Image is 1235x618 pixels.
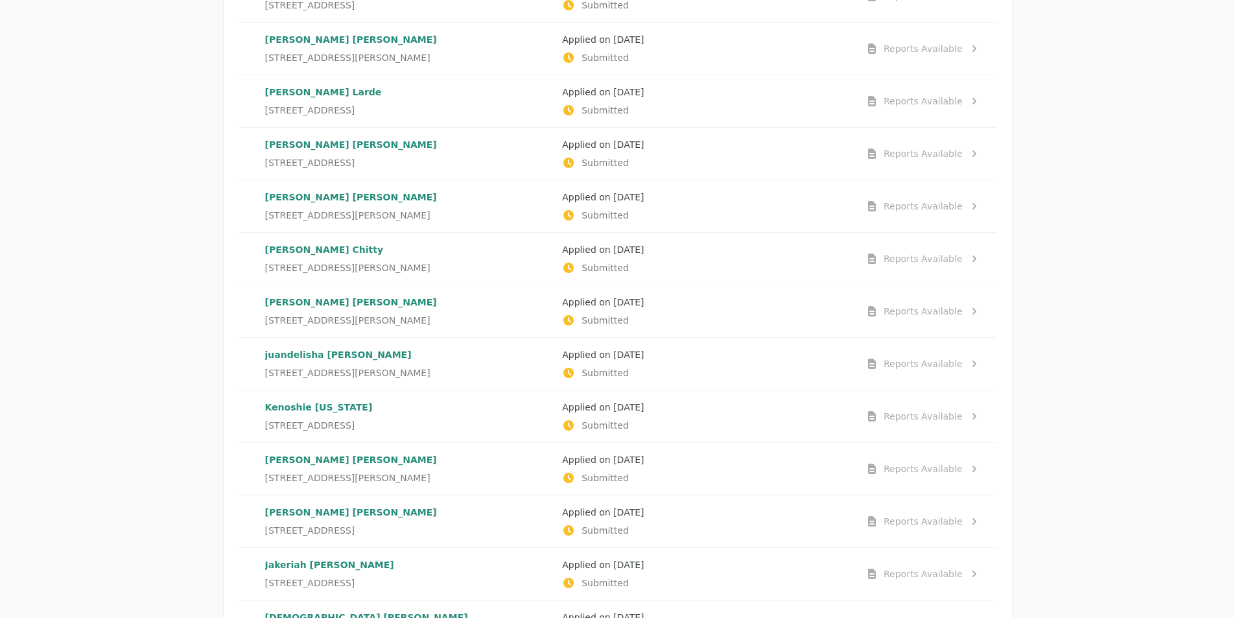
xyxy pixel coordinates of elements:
p: [PERSON_NAME] [PERSON_NAME] [265,506,552,519]
a: Kenoshie [US_STATE][STREET_ADDRESS]Applied on [DATE]SubmittedReports Available [239,390,996,442]
time: [DATE] [613,34,644,45]
span: [STREET_ADDRESS][PERSON_NAME] [265,51,430,64]
p: Applied on [562,191,849,204]
p: Applied on [562,558,849,571]
p: [PERSON_NAME] [PERSON_NAME] [265,453,552,466]
p: Applied on [562,33,849,46]
p: Submitted [562,261,849,274]
a: [PERSON_NAME] Larde[STREET_ADDRESS]Applied on [DATE]SubmittedReports Available [239,75,996,127]
a: [PERSON_NAME] Chitty[STREET_ADDRESS][PERSON_NAME]Applied on [DATE]SubmittedReports Available [239,233,996,285]
p: [PERSON_NAME] [PERSON_NAME] [265,138,552,151]
p: Applied on [562,138,849,151]
div: Reports Available [884,357,963,370]
a: juandelisha [PERSON_NAME][STREET_ADDRESS][PERSON_NAME]Applied on [DATE]SubmittedReports Available [239,338,996,390]
time: [DATE] [613,350,644,360]
div: Reports Available [884,252,963,265]
p: Submitted [562,366,849,379]
div: Reports Available [884,462,963,475]
time: [DATE] [613,139,644,150]
p: [PERSON_NAME] [PERSON_NAME] [265,296,552,309]
p: [PERSON_NAME] [PERSON_NAME] [265,33,552,46]
a: [PERSON_NAME] [PERSON_NAME][STREET_ADDRESS][PERSON_NAME]Applied on [DATE]SubmittedReports Available [239,285,996,337]
span: [STREET_ADDRESS][PERSON_NAME] [265,314,430,327]
p: Submitted [562,209,849,222]
div: Reports Available [884,200,963,213]
span: [STREET_ADDRESS][PERSON_NAME] [265,471,430,484]
time: [DATE] [613,244,644,255]
div: Reports Available [884,147,963,160]
p: Applied on [562,86,849,99]
p: Applied on [562,243,849,256]
time: [DATE] [613,402,644,412]
a: [PERSON_NAME] [PERSON_NAME][STREET_ADDRESS][PERSON_NAME]Applied on [DATE]SubmittedReports Available [239,443,996,495]
p: juandelisha [PERSON_NAME] [265,348,552,361]
span: [STREET_ADDRESS] [265,419,355,432]
div: Reports Available [884,410,963,423]
span: [STREET_ADDRESS][PERSON_NAME] [265,261,430,274]
span: [STREET_ADDRESS] [265,576,355,589]
a: [PERSON_NAME] [PERSON_NAME][STREET_ADDRESS][PERSON_NAME]Applied on [DATE]SubmittedReports Available [239,180,996,232]
time: [DATE] [613,87,644,97]
div: Reports Available [884,515,963,528]
a: Jakeriah [PERSON_NAME][STREET_ADDRESS]Applied on [DATE]SubmittedReports Available [239,548,996,600]
a: [PERSON_NAME] [PERSON_NAME][STREET_ADDRESS]Applied on [DATE]SubmittedReports Available [239,128,996,180]
p: Submitted [562,314,849,327]
span: [STREET_ADDRESS][PERSON_NAME] [265,366,430,379]
time: [DATE] [613,297,644,307]
p: Submitted [562,156,849,169]
span: [STREET_ADDRESS][PERSON_NAME] [265,209,430,222]
p: Submitted [562,576,849,589]
time: [DATE] [613,192,644,202]
p: Applied on [562,401,849,414]
a: [PERSON_NAME] [PERSON_NAME][STREET_ADDRESS]Applied on [DATE]SubmittedReports Available [239,495,996,547]
span: [STREET_ADDRESS] [265,156,355,169]
p: Submitted [562,471,849,484]
p: [PERSON_NAME] [PERSON_NAME] [265,191,552,204]
div: Reports Available [884,42,963,55]
p: Submitted [562,419,849,432]
p: Kenoshie [US_STATE] [265,401,552,414]
time: [DATE] [613,455,644,465]
p: Applied on [562,348,849,361]
time: [DATE] [613,507,644,517]
div: Reports Available [884,305,963,318]
p: [PERSON_NAME] Larde [265,86,552,99]
div: Reports Available [884,567,963,580]
time: [DATE] [613,560,644,570]
p: Jakeriah [PERSON_NAME] [265,558,552,571]
p: Submitted [562,104,849,117]
p: Applied on [562,453,849,466]
span: [STREET_ADDRESS] [265,104,355,117]
p: Submitted [562,51,849,64]
a: [PERSON_NAME] [PERSON_NAME][STREET_ADDRESS][PERSON_NAME]Applied on [DATE]SubmittedReports Available [239,23,996,75]
div: Reports Available [884,95,963,108]
span: [STREET_ADDRESS] [265,524,355,537]
p: Submitted [562,524,849,537]
p: [PERSON_NAME] Chitty [265,243,552,256]
p: Applied on [562,506,849,519]
p: Applied on [562,296,849,309]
